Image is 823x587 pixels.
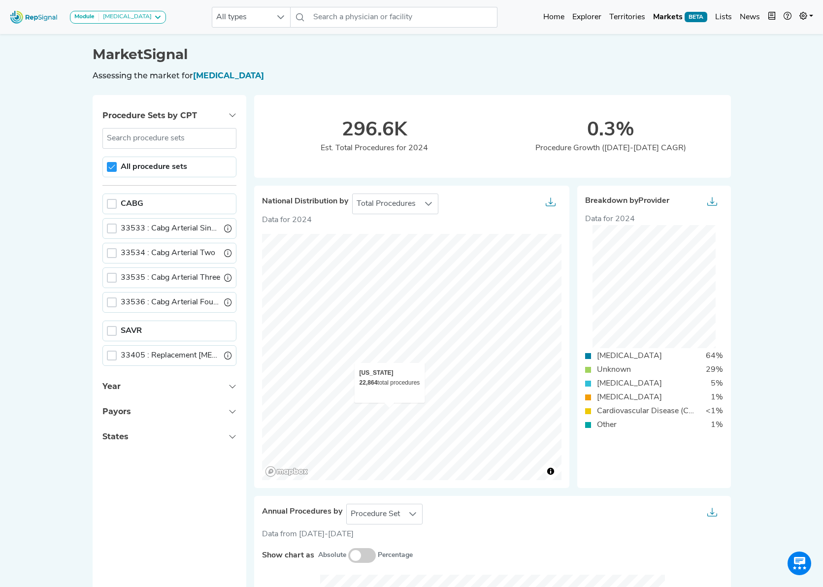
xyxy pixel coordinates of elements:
a: News [736,7,764,27]
label: Show chart as [262,550,314,561]
strong: Module [74,14,95,20]
small: Absolute [318,550,346,560]
p: Data for 2024 [262,214,561,226]
small: Percentage [378,550,413,560]
button: Export as... [540,194,561,214]
div: [MEDICAL_DATA] [99,13,152,21]
button: Payors [93,399,246,424]
button: Year [93,374,246,399]
span: Year [102,382,121,391]
span: States [102,432,128,441]
div: Data for 2024 [585,213,723,225]
span: [MEDICAL_DATA] [193,71,264,80]
a: Territories [605,7,649,27]
button: Procedure Sets by CPT [93,103,246,128]
span: Payors [102,407,131,416]
span: Annual Procedures by [262,507,342,517]
canvas: Map [262,234,561,480]
span: Total Procedures [353,194,420,214]
a: Home [539,7,568,27]
label: All procedure sets [121,161,187,173]
span: Est. Total Procedures for 2024 [321,144,428,152]
h6: Assessing the market for [93,71,731,80]
input: Search procedure sets [102,128,236,149]
span: 22,864 [359,379,377,386]
label: Cabg Arterial Two [121,247,215,259]
button: Export as... [701,504,723,524]
a: Mapbox logo [265,466,308,477]
span: Provider [638,197,669,205]
div: [MEDICAL_DATA] [591,350,668,362]
button: Module[MEDICAL_DATA] [70,11,166,24]
span: BETA [685,12,707,22]
label: SAVR [121,325,142,337]
span: Toggle attribution [548,466,554,477]
div: Unknown [591,364,637,376]
p: total procedures [359,378,420,388]
input: Search a physician or facility [309,7,497,28]
div: [MEDICAL_DATA] [591,378,668,390]
span: Procedure Sets by CPT [102,111,197,120]
button: Toggle attribution [545,465,557,477]
a: MarketsBETA [649,7,711,27]
div: [US_STATE] [359,368,420,378]
div: [MEDICAL_DATA] [591,391,668,403]
span: Procedure Set [347,504,404,524]
div: Other [591,419,623,431]
label: Cabg Arterial Four Or More [121,296,220,308]
button: Export as... [701,194,723,213]
div: 5% [705,378,729,390]
a: Explorer [568,7,605,27]
span: All types [212,7,271,27]
span: Breakdown by [585,196,669,206]
div: 1% [705,391,729,403]
span: Procedure Growth ([DATE]-[DATE] CAGR) [535,144,686,152]
div: 29% [700,364,729,376]
label: CABG [121,198,143,210]
button: States [93,424,246,449]
h1: MarketSignal [93,46,731,63]
div: Data from [DATE]-[DATE] [262,528,723,540]
label: Cabg Arterial Three [121,272,220,284]
div: Cardiovascular Disease (Cardiology) [591,405,700,417]
label: Cabg Arterial Single [121,223,220,234]
span: National Distribution by [262,197,348,206]
div: 296.6K [256,119,493,142]
a: Lists [711,7,736,27]
button: Intel Book [764,7,780,27]
div: <1% [700,405,729,417]
label: Replacement Aortic Valve Opn [121,350,220,361]
div: 0.3% [493,119,729,142]
div: 1% [705,419,729,431]
div: 64% [700,350,729,362]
